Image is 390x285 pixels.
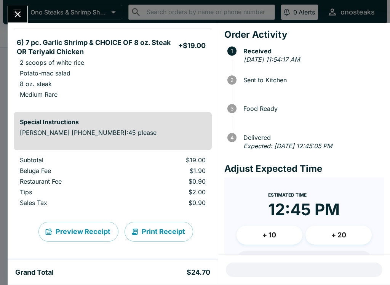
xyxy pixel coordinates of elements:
[133,199,206,207] p: $0.90
[240,134,384,141] span: Delivered
[8,6,27,22] button: Close
[14,1,212,106] table: orders table
[20,188,120,196] p: Tips
[20,167,120,175] p: Beluga Fee
[133,188,206,196] p: $2.00
[230,134,233,141] text: 4
[20,178,120,185] p: Restaurant Fee
[20,156,120,164] p: Subtotal
[20,118,206,126] h6: Special Instructions
[231,48,233,54] text: 1
[17,38,178,56] h5: 6) 7 pc. Garlic Shrimp & CHOICE OF 8 oz. Steak OR Teriyaki Chicken
[133,156,206,164] p: $19.00
[20,199,120,207] p: Sales Tax
[230,106,233,112] text: 3
[38,222,118,242] button: Preview Receipt
[20,59,84,66] p: 2 scoops of white rice
[240,77,384,83] span: Sent to Kitchen
[20,129,206,136] p: [PERSON_NAME] [PHONE_NUMBER]:45 please
[178,41,206,50] h5: + $19.00
[305,226,372,245] button: + 20
[268,192,307,198] span: Estimated Time
[187,268,210,277] h5: $24.70
[20,80,52,88] p: 8 oz. steak
[268,200,340,219] time: 12:45 PM
[133,178,206,185] p: $0.90
[14,156,212,210] table: orders table
[237,226,303,245] button: + 10
[240,105,384,112] span: Food Ready
[133,167,206,175] p: $1.90
[244,56,300,63] em: [DATE] 11:54:17 AM
[243,142,332,150] em: Expected: [DATE] 12:45:05 PM
[15,268,54,277] h5: Grand Total
[20,69,70,77] p: Potato-mac salad
[20,91,58,98] p: Medium Rare
[240,48,384,54] span: Received
[224,29,384,40] h4: Order Activity
[125,222,193,242] button: Print Receipt
[230,77,233,83] text: 2
[224,163,384,175] h4: Adjust Expected Time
